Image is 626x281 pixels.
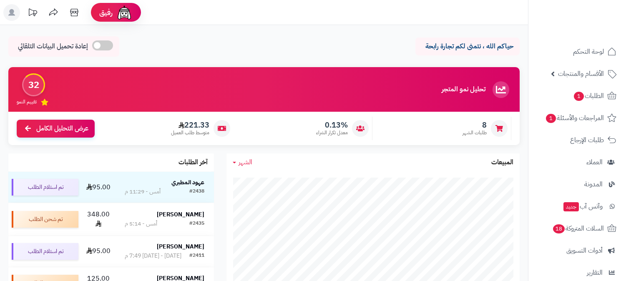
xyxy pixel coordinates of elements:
[12,179,78,196] div: تم استلام الطلب
[316,120,348,130] span: 0.13%
[574,92,584,101] span: 1
[171,129,209,136] span: متوسط طلب العميل
[82,172,115,203] td: 95.00
[563,202,579,211] span: جديد
[533,174,621,194] a: المدونة
[463,129,487,136] span: طلبات الشهر
[533,218,621,238] a: السلات المتروكة18
[587,267,603,278] span: التقارير
[171,178,204,187] strong: عهود المطيري
[570,134,604,146] span: طلبات الإرجاع
[22,4,43,23] a: تحديثات المنصة
[442,86,485,93] h3: تحليل نمو المتجر
[157,242,204,251] strong: [PERSON_NAME]
[533,152,621,172] a: العملاء
[533,42,621,62] a: لوحة التحكم
[533,241,621,261] a: أدوات التسويق
[533,130,621,150] a: طلبات الإرجاع
[573,46,604,58] span: لوحة التحكم
[178,159,208,166] h3: آخر الطلبات
[463,120,487,130] span: 8
[157,210,204,219] strong: [PERSON_NAME]
[99,8,113,18] span: رفيق
[491,159,513,166] h3: المبيعات
[558,68,604,80] span: الأقسام والمنتجات
[533,196,621,216] a: وآتس آبجديد
[82,236,115,267] td: 95.00
[171,120,209,130] span: 221.33
[189,252,204,260] div: #2411
[553,224,565,233] span: 18
[116,4,133,21] img: ai-face.png
[125,252,181,260] div: [DATE] - [DATE] 7:49 م
[12,243,78,260] div: تم استلام الطلب
[125,188,161,196] div: أمس - 11:29 م
[573,90,604,102] span: الطلبات
[82,203,115,236] td: 348.00
[422,42,513,51] p: حياكم الله ، نتمنى لكم تجارة رابحة
[546,114,556,123] span: 1
[584,178,603,190] span: المدونة
[189,220,204,228] div: #2435
[545,112,604,124] span: المراجعات والأسئلة
[17,120,95,138] a: عرض التحليل الكامل
[17,98,37,105] span: تقييم النمو
[563,201,603,212] span: وآتس آب
[36,124,88,133] span: عرض التحليل الكامل
[569,21,618,38] img: logo-2.png
[12,211,78,228] div: تم شحن الطلب
[18,42,88,51] span: إعادة تحميل البيانات التلقائي
[125,220,157,228] div: أمس - 5:14 م
[533,86,621,106] a: الطلبات1
[239,157,252,167] span: الشهر
[566,245,603,256] span: أدوات التسويق
[316,129,348,136] span: معدل تكرار الشراء
[552,223,604,234] span: السلات المتروكة
[233,158,252,167] a: الشهر
[533,108,621,128] a: المراجعات والأسئلة1
[189,188,204,196] div: #2438
[586,156,603,168] span: العملاء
